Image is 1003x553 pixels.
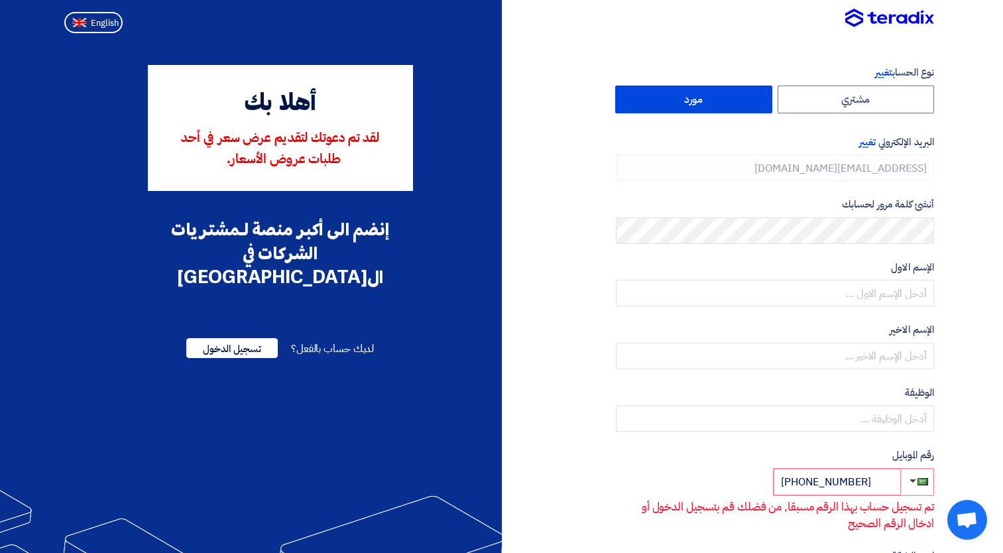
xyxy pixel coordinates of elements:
[72,18,87,28] img: en-US.png
[778,86,935,113] label: مشتري
[615,86,772,113] label: مورد
[616,405,934,432] input: أدخل الوظيفة ...
[616,154,934,181] input: أدخل بريد العمل الإلكتروني الخاص بك ...
[617,499,934,532] p: تم تسجيل حساب بهذا الرقم مسبقا, من فضلك قم بتسجيل الدخول أو ادخال الرقم الصحيح
[291,341,374,357] span: لديك حساب بالفعل؟
[616,280,934,306] input: أدخل الإسم الاول ...
[166,86,394,122] div: أهلا بك
[616,448,934,463] label: رقم الموبايل
[845,9,934,29] img: Teradix logo
[91,19,119,28] span: English
[616,385,934,400] label: الوظيفة
[859,135,876,149] span: تغيير
[774,469,901,495] input: أدخل رقم الموبايل ...
[186,338,278,358] span: تسجيل الدخول
[181,132,379,166] span: لقد تم دعوتك لتقديم عرض سعر في أحد طلبات عروض الأسعار.
[148,217,413,289] div: إنضم الى أكبر منصة لـمشتريات الشركات في ال[GEOGRAPHIC_DATA]
[616,197,934,212] label: أنشئ كلمة مرور لحسابك
[186,341,278,357] a: تسجيل الدخول
[616,322,934,338] label: الإسم الاخير
[616,260,934,275] label: الإسم الاول
[875,65,892,80] span: تغيير
[616,65,934,80] label: نوع الحساب
[616,343,934,369] input: أدخل الإسم الاخير ...
[64,12,123,33] button: English
[616,135,934,150] label: البريد الإلكتروني
[947,500,987,540] div: Open chat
